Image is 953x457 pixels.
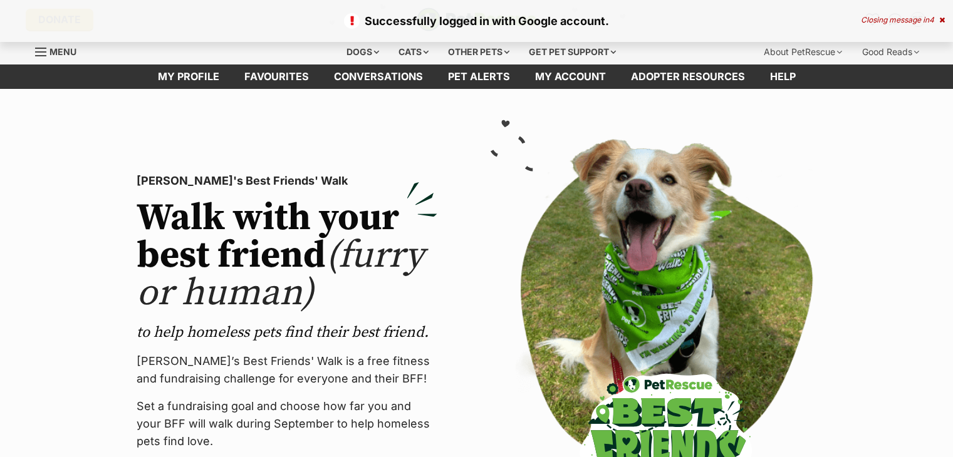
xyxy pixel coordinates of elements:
[137,352,437,388] p: [PERSON_NAME]’s Best Friends' Walk is a free fitness and fundraising challenge for everyone and t...
[137,172,437,190] p: [PERSON_NAME]'s Best Friends' Walk
[321,64,435,89] a: conversations
[137,398,437,450] p: Set a fundraising goal and choose how far you and your BFF will walk during September to help hom...
[35,39,85,62] a: Menu
[439,39,518,64] div: Other pets
[435,64,523,89] a: Pet alerts
[618,64,758,89] a: Adopter resources
[758,64,808,89] a: Help
[338,39,388,64] div: Dogs
[137,200,437,312] h2: Walk with your best friend
[145,64,232,89] a: My profile
[520,39,625,64] div: Get pet support
[49,46,76,57] span: Menu
[137,322,437,342] p: to help homeless pets find their best friend.
[853,39,928,64] div: Good Reads
[755,39,851,64] div: About PetRescue
[390,39,437,64] div: Cats
[137,232,424,317] span: (furry or human)
[523,64,618,89] a: My account
[232,64,321,89] a: Favourites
